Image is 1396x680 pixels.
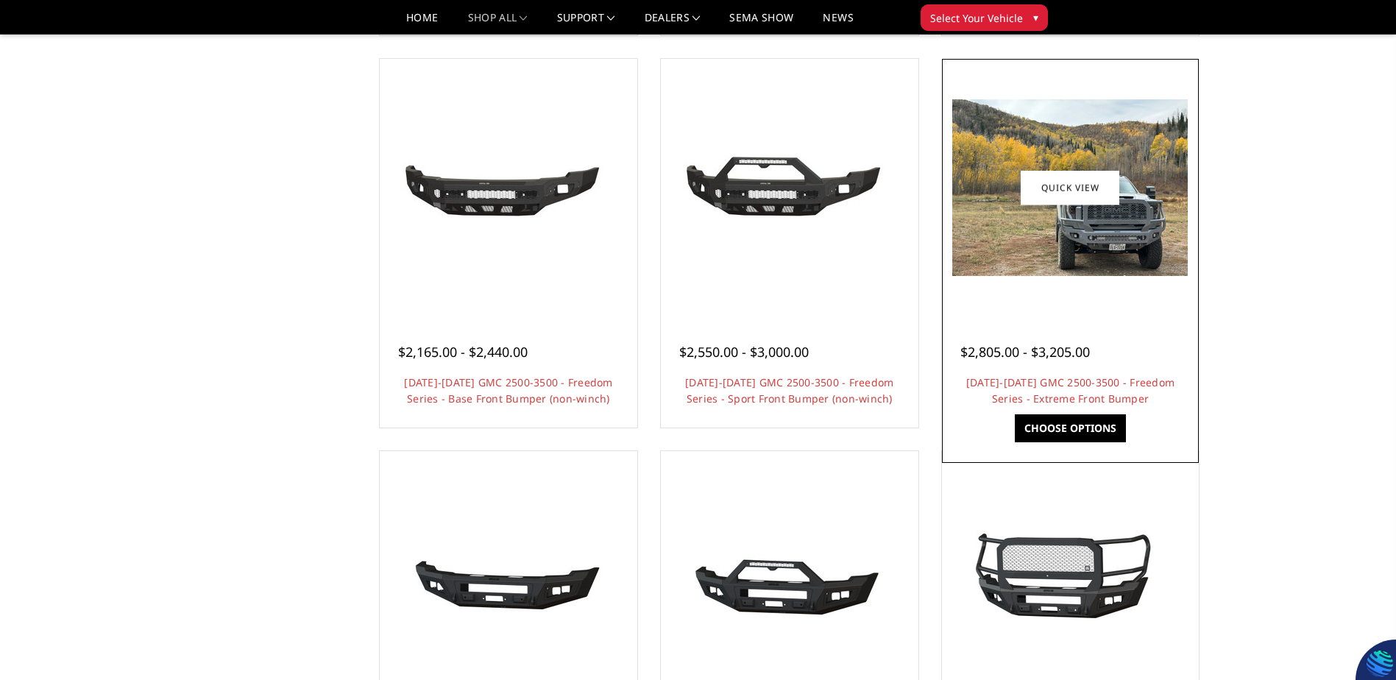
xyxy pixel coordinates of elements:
a: [DATE]-[DATE] GMC 2500-3500 - Freedom Series - Base Front Bumper (non-winch) [404,375,612,405]
span: $2,805.00 - $3,205.00 [960,343,1090,361]
a: Dealers [645,13,701,34]
span: Select Your Vehicle [930,10,1023,26]
img: 2024-2025 GMC 2500-3500 - Freedom Series - Extreme Front Bumper [952,99,1188,276]
button: Select Your Vehicle [921,4,1048,31]
a: Support [557,13,615,34]
a: Choose Options [1015,414,1126,442]
a: 2024-2025 GMC 2500-3500 - Freedom Series - Base Front Bumper (non-winch) 2024-2025 GMC 2500-3500 ... [383,63,634,313]
a: 2024-2025 GMC 2500-3500 - Freedom Series - Extreme Front Bumper 2024-2025 GMC 2500-3500 - Freedom... [946,63,1196,313]
a: Quick view [1021,170,1119,205]
iframe: Chat Widget [1322,609,1396,680]
a: 2024-2025 GMC 2500-3500 - Freedom Series - Sport Front Bumper (non-winch) 2024-2025 GMC 2500-3500... [665,63,915,313]
a: SEMA Show [729,13,793,34]
a: [DATE]-[DATE] GMC 2500-3500 - Freedom Series - Extreme Front Bumper [966,375,1174,405]
span: $2,550.00 - $3,000.00 [679,343,809,361]
a: News [823,13,853,34]
span: $2,165.00 - $2,440.00 [398,343,528,361]
a: Home [406,13,438,34]
span: ▾ [1033,10,1038,25]
a: [DATE]-[DATE] GMC 2500-3500 - Freedom Series - Sport Front Bumper (non-winch) [685,375,893,405]
a: shop all [468,13,528,34]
